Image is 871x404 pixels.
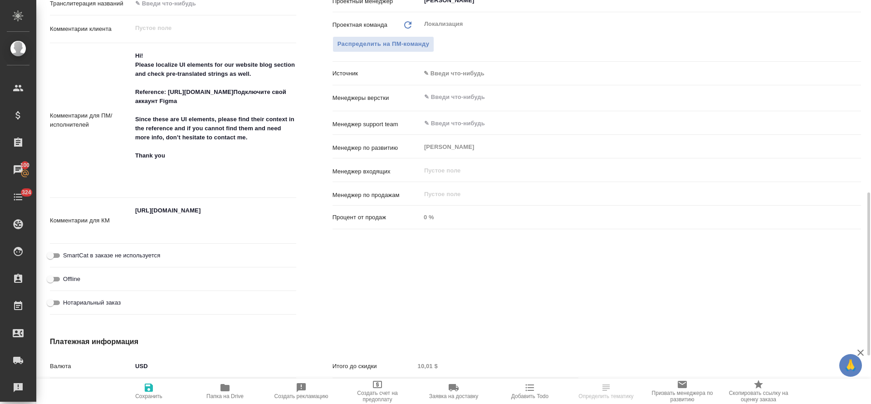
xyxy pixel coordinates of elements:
span: В заказе уже есть ответственный ПМ или ПМ группа [333,36,435,52]
span: Заявка на доставку [429,393,478,399]
p: Менеджер по продажам [333,191,421,200]
button: Распределить на ПМ-команду [333,36,435,52]
button: Создать рекламацию [263,379,339,404]
p: Валюта [50,362,132,371]
input: Пустое поле [423,188,840,199]
span: Сохранить [135,393,162,399]
div: ✎ Введи что-нибудь [424,69,850,78]
button: Определить тематику [568,379,644,404]
span: 🙏 [843,356,858,375]
input: Пустое поле [421,211,861,224]
textarea: [URL][DOMAIN_NAME] [132,203,296,236]
textarea: Hi! Please localize UI elements for our website blog section and check pre-translated strings as ... [132,48,296,191]
button: Open [856,96,858,98]
p: Менеджер support team [333,120,421,129]
button: Скопировать ссылку на оценку заказа [720,379,797,404]
span: Создать счет на предоплату [345,390,410,403]
span: 324 [16,188,37,197]
button: Папка на Drive [187,379,263,404]
div: USD [132,359,296,374]
button: 🙏 [839,354,862,377]
span: Скопировать ссылку на оценку заказа [726,390,791,403]
p: Итого до скидки [333,362,415,371]
button: Сохранить [111,379,187,404]
a: 324 [2,186,34,208]
button: Open [856,123,858,124]
span: Добавить Todo [511,393,548,399]
button: Добавить Todo [492,379,568,404]
p: Комментарии клиента [50,25,132,34]
p: Процент от продаж [333,213,421,222]
p: Менеджеры верстки [333,94,421,103]
input: Пустое поле [415,360,579,373]
button: Призвать менеджера по развитию [644,379,720,404]
span: Распределить на ПМ-команду [338,39,430,49]
div: ✎ Введи что-нибудь [421,66,861,81]
span: Создать рекламацию [274,393,328,399]
span: Определить тематику [578,393,633,399]
span: 100 [15,161,35,170]
p: Менеджер по развитию [333,143,421,153]
a: 100 [2,158,34,181]
span: SmartCat в заказе не используется [63,251,160,260]
h4: Платежная информация [50,336,578,347]
p: Комментарии для КМ [50,216,132,225]
span: Призвать менеджера по развитию [650,390,715,403]
p: Проектная команда [333,20,387,30]
input: ✎ Введи что-нибудь [423,92,828,103]
p: Источник [333,69,421,78]
input: Пустое поле [423,165,840,176]
p: Комментарии для ПМ/исполнителей [50,111,132,129]
input: ✎ Введи что-нибудь [423,118,828,128]
span: Нотариальный заказ [63,298,121,307]
button: Создать счет на предоплату [339,379,416,404]
button: Заявка на доставку [416,379,492,404]
p: Менеджер входящих [333,167,421,176]
span: Папка на Drive [206,393,244,399]
span: Offline [63,275,80,284]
